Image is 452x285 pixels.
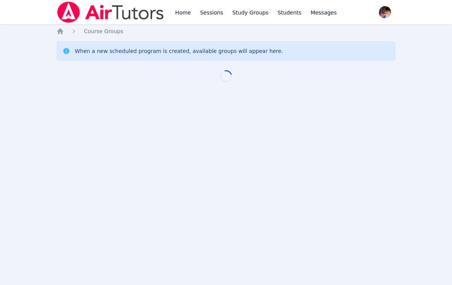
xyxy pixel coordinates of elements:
[56,27,396,35] nav: Breadcrumb
[84,27,123,35] a: Course Groups
[75,47,283,55] div: When a new scheduled program is created, available groups will appear here.
[84,28,123,34] span: Course Groups
[56,2,164,23] img: Air Tutors
[311,9,337,16] span: Messages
